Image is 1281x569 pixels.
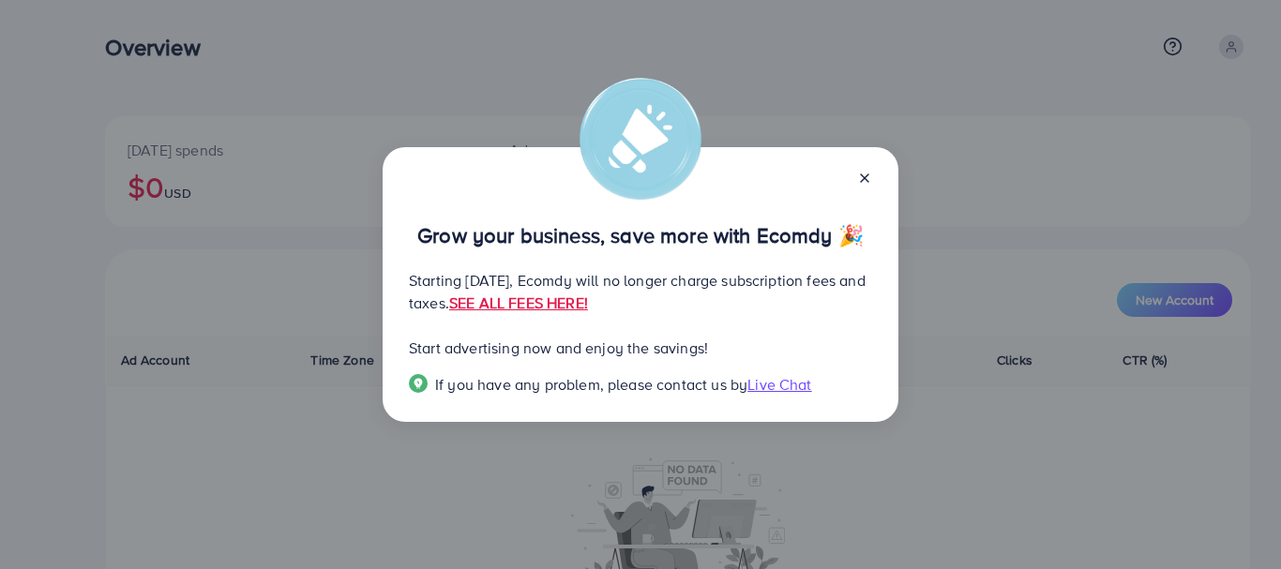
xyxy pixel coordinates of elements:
[409,224,872,247] p: Grow your business, save more with Ecomdy 🎉
[435,374,747,395] span: If you have any problem, please contact us by
[409,374,428,393] img: Popup guide
[580,78,701,200] img: alert
[409,337,872,359] p: Start advertising now and enjoy the savings!
[449,292,588,313] a: SEE ALL FEES HERE!
[747,374,811,395] span: Live Chat
[409,269,872,314] p: Starting [DATE], Ecomdy will no longer charge subscription fees and taxes.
